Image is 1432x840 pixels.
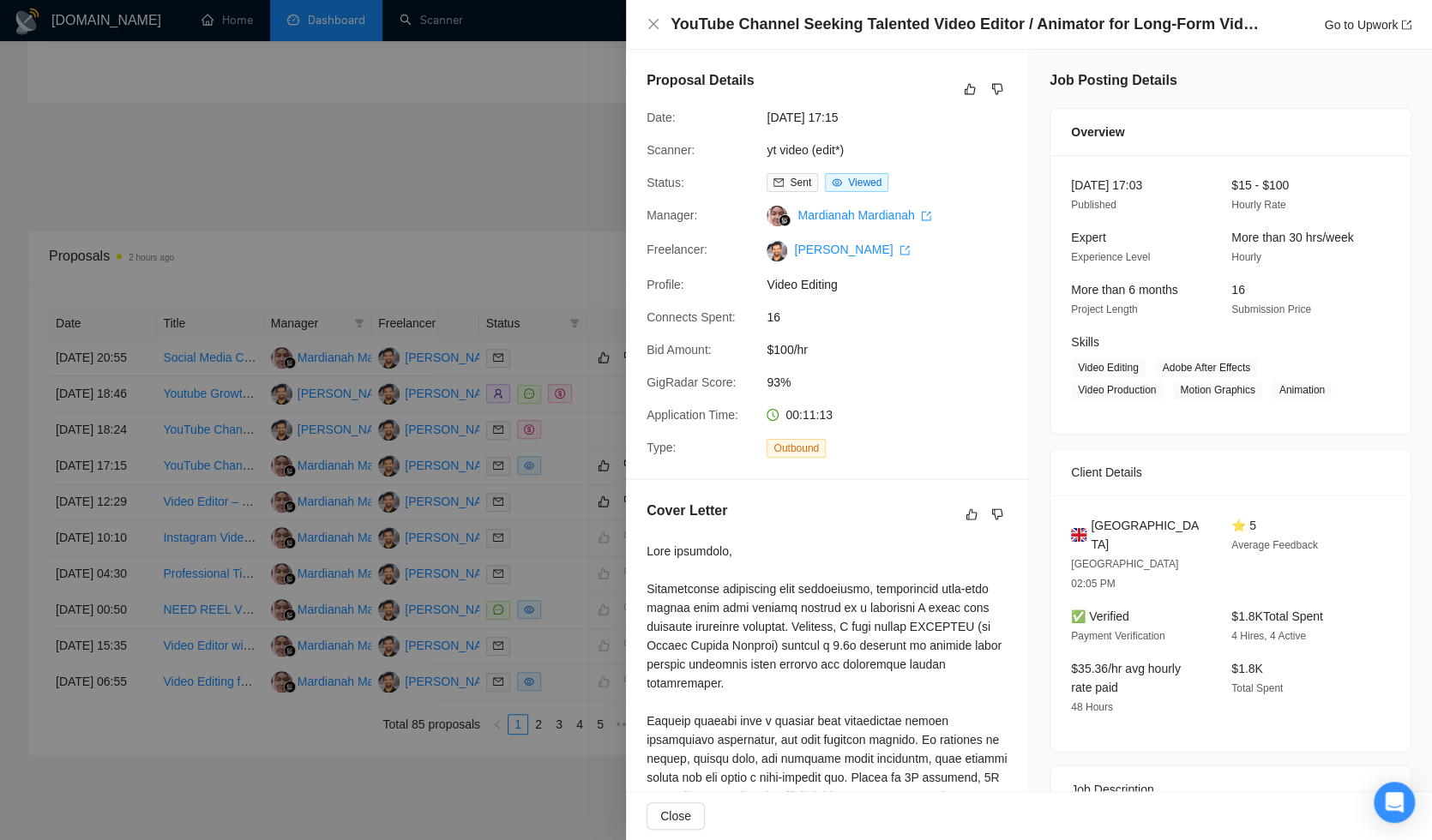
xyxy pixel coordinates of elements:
span: export [921,211,931,221]
span: 93% [767,373,1024,392]
a: Go to Upworkexport [1324,18,1411,32]
span: Scanner: [647,143,695,157]
div: Job Description [1071,766,1390,813]
span: Type: [647,441,676,454]
span: [DATE] 17:03 [1071,178,1142,192]
span: export [900,245,910,255]
span: Status: [647,176,684,189]
span: dislike [991,507,1003,521]
span: Video Editing [1071,358,1146,377]
span: Application Time: [647,408,738,422]
span: 48 Hours [1071,701,1113,713]
span: 16 [1231,283,1245,297]
span: $15 - $100 [1231,178,1289,192]
span: Expert [1071,231,1105,244]
span: Profile: [647,278,684,291]
span: 16 [767,308,1024,327]
span: eye [832,177,842,188]
span: Published [1071,199,1116,211]
h5: Cover Letter [647,501,727,521]
span: Date: [647,111,675,124]
span: ✅ Verified [1071,609,1129,623]
span: Video Editing [767,275,1024,294]
div: Open Intercom Messenger [1374,782,1415,823]
h5: Job Posting Details [1050,70,1176,91]
a: [PERSON_NAME] export [794,243,910,256]
span: $35.36/hr avg hourly rate paid [1071,662,1181,694]
span: Submission Price [1231,303,1311,315]
span: Total Spent [1231,682,1283,694]
button: like [960,79,980,99]
span: [DATE] 17:15 [767,108,1024,127]
button: Close [647,802,705,830]
span: Hourly [1231,251,1261,263]
span: $100/hr [767,340,1024,359]
button: dislike [987,504,1008,525]
span: Overview [1071,123,1124,141]
span: Manager: [647,208,697,222]
a: Mardianah Mardianah export [797,208,931,222]
span: like [966,507,978,521]
button: Close [647,17,660,32]
span: Outbound [767,439,826,458]
span: Adobe After Effects [1156,358,1258,377]
span: close [647,17,660,31]
span: like [964,82,976,96]
span: Connects Spent: [647,310,736,324]
div: Client Details [1071,449,1390,495]
span: 00:11:13 [785,408,833,422]
span: Sent [790,177,811,189]
span: Skills [1071,335,1099,349]
span: [GEOGRAPHIC_DATA] [1091,516,1204,554]
span: Close [660,807,691,825]
span: Viewed [848,177,881,189]
img: c17AIh_ouQ017qqbpv5dMJlI87Xz-ZQrLW95avSDtJqyTu-v4YmXMF36r_-N9cmn4S [767,241,787,261]
span: $1.8K Total Spent [1231,609,1323,623]
span: mail [773,177,784,188]
span: More than 6 months [1071,283,1178,297]
img: gigradar-bm.png [779,214,791,226]
button: dislike [987,79,1008,99]
span: GigRadar Score: [647,375,736,389]
span: clock-circle [767,409,779,421]
span: Project Length [1071,303,1137,315]
span: Bid Amount: [647,343,712,357]
span: $1.8K [1231,662,1263,675]
span: Average Feedback [1231,539,1318,551]
span: dislike [991,82,1003,96]
img: 🇬🇧 [1071,525,1086,544]
span: Freelancer: [647,243,707,256]
span: export [1401,20,1411,30]
span: More than 30 hrs/week [1231,231,1353,244]
h5: Proposal Details [647,70,754,91]
span: Experience Level [1071,251,1150,263]
span: Animation [1273,381,1332,399]
span: [GEOGRAPHIC_DATA] 02:05 PM [1071,558,1178,590]
h4: YouTube Channel Seeking Talented Video Editor / Animator for Long-Form Video Content [671,14,1262,35]
span: 4 Hires, 4 Active [1231,630,1306,642]
span: Video Production [1071,381,1163,399]
span: ⭐ 5 [1231,519,1256,532]
button: like [961,504,982,525]
span: Payment Verification [1071,630,1164,642]
span: Motion Graphics [1173,381,1261,399]
a: yt video (edit*) [767,143,843,157]
span: Hourly Rate [1231,199,1285,211]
